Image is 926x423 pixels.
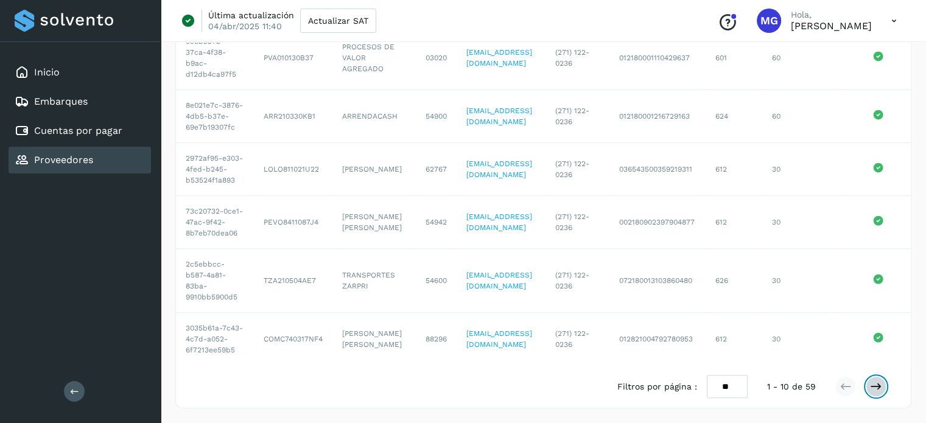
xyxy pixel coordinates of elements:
td: LOLO811021U22 [254,143,332,196]
span: (271) 122-0236 [555,329,589,349]
a: [EMAIL_ADDRESS][DOMAIN_NAME] [466,212,532,232]
td: [PERSON_NAME] [332,143,416,196]
span: (271) 122-0236 [555,107,589,126]
td: ARRENDACASH [332,90,416,143]
td: 002180902397904877 [609,196,706,249]
span: (271) 122-0236 [555,271,589,290]
a: [EMAIL_ADDRESS][DOMAIN_NAME] [466,159,532,179]
td: 8e021e7c-3876-4db5-b37e-69e7b19307fc [176,90,254,143]
td: 30 [762,196,846,249]
td: 626 [706,249,762,313]
td: 60 [762,90,846,143]
button: Actualizar SAT [300,9,376,33]
td: 3035b61a-7c43-4c7d-a052-6f7213ee59b5 [176,313,254,365]
td: 30 [762,143,846,196]
td: 54942 [416,196,457,249]
td: ce8b337b-37ca-4f38-b9ac-d12db4ca97f5 [176,26,254,90]
td: PEVO8411087J4 [254,196,332,249]
td: 62767 [416,143,457,196]
td: COMC740317NF4 [254,313,332,365]
a: Inicio [34,66,60,78]
div: Proveedores [9,147,151,173]
a: Embarques [34,96,88,107]
span: Actualizar SAT [308,16,368,25]
td: 012821004792780953 [609,313,706,365]
td: TZA210504AE7 [254,249,332,313]
p: Última actualización [208,10,294,21]
p: Mariana Gonzalez Suarez [791,20,872,32]
td: 54600 [416,249,457,313]
div: Cuentas por pagar [9,117,151,144]
td: [PERSON_NAME] [PERSON_NAME] [332,313,416,365]
td: 036543500359219311 [609,143,706,196]
div: Embarques [9,88,151,115]
span: (271) 122-0236 [555,159,589,179]
span: (271) 122-0236 [555,212,589,232]
p: Hola, [791,10,872,20]
td: PVA010130B37 [254,26,332,90]
td: 072180013103860480 [609,249,706,313]
div: Inicio [9,59,151,86]
td: 73c20732-0ce1-47ac-9f42-8b7eb70dea06 [176,196,254,249]
td: 88296 [416,313,457,365]
td: 612 [706,313,762,365]
span: (271) 122-0236 [555,48,589,68]
td: ARR210330KB1 [254,90,332,143]
td: 2972af95-e303-4fed-b245-b53524f1a893 [176,143,254,196]
a: [EMAIL_ADDRESS][DOMAIN_NAME] [466,48,532,68]
p: 04/abr/2025 11:40 [208,21,282,32]
td: 612 [706,196,762,249]
td: 60 [762,26,846,90]
td: [PERSON_NAME] [PERSON_NAME] [332,196,416,249]
td: 012180001110429637 [609,26,706,90]
td: PROCESOS DE VALOR AGREGADO [332,26,416,90]
td: 30 [762,313,846,365]
a: Proveedores [34,154,93,166]
td: 601 [706,26,762,90]
span: 1 - 10 de 59 [767,380,816,393]
a: [EMAIL_ADDRESS][DOMAIN_NAME] [466,329,532,349]
a: Cuentas por pagar [34,125,122,136]
a: [EMAIL_ADDRESS][DOMAIN_NAME] [466,107,532,126]
td: 612 [706,143,762,196]
a: [EMAIL_ADDRESS][DOMAIN_NAME] [466,271,532,290]
td: 03020 [416,26,457,90]
td: 54900 [416,90,457,143]
span: Filtros por página : [617,380,697,393]
td: TRANSPORTES ZARPRI [332,249,416,313]
td: 012180001216729163 [609,90,706,143]
td: 30 [762,249,846,313]
td: 624 [706,90,762,143]
td: 2c5ebbcc-b587-4a81-83ba-9910bb5900d5 [176,249,254,313]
